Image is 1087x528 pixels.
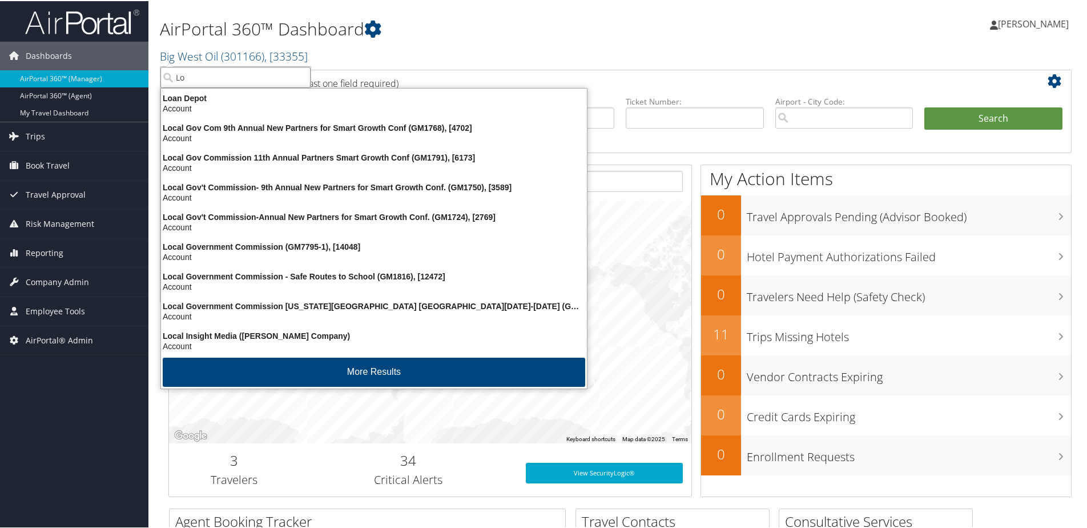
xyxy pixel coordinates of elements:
div: Account [154,191,594,202]
h2: 0 [701,203,741,223]
h3: Critical Alerts [308,471,509,487]
button: Keyboard shortcuts [566,434,615,442]
h3: Vendor Contracts Expiring [747,362,1071,384]
div: Account [154,162,594,172]
button: Search [924,106,1062,129]
a: 0Travelers Need Help (Safety Check) [701,274,1071,314]
h3: Hotel Payment Authorizations Failed [747,242,1071,264]
h2: 11 [701,323,741,343]
h2: 0 [701,243,741,263]
h3: Enrollment Requests [747,442,1071,464]
div: Local Insight Media ([PERSON_NAME] Company) [154,330,594,340]
span: Book Travel [26,150,70,179]
span: (at least one field required) [289,76,398,89]
span: Reporting [26,238,63,266]
a: View SecurityLogic® [526,462,683,482]
span: Map data ©2025 [622,435,665,441]
h2: 0 [701,363,741,383]
a: 0Enrollment Requests [701,434,1071,474]
div: Account [154,221,594,231]
button: More Results [163,357,585,386]
a: Big West Oil [160,47,308,63]
img: Google [172,427,210,442]
h2: 0 [701,443,741,463]
div: Loan Depot [154,92,594,102]
div: Local Government Commission - Safe Routes to School (GM1816), [12472] [154,270,594,281]
span: Travel Approval [26,179,86,208]
a: [PERSON_NAME] [990,6,1080,40]
h1: My Action Items [701,166,1071,190]
span: Dashboards [26,41,72,69]
h3: Travelers Need Help (Safety Check) [747,282,1071,304]
span: AirPortal® Admin [26,325,93,354]
div: Account [154,340,594,350]
a: 0Vendor Contracts Expiring [701,354,1071,394]
div: Account [154,102,594,113]
h3: Credit Cards Expiring [747,402,1071,424]
span: Company Admin [26,267,89,295]
div: Local Gov't Commission- 9th Annual New Partners for Smart Growth Conf. (GM1750), [3589] [154,181,594,191]
span: , [ 33355 ] [264,47,308,63]
h2: 0 [701,283,741,303]
h3: Travelers [178,471,291,487]
a: 0Credit Cards Expiring [701,394,1071,434]
div: Account [154,310,594,321]
h3: Trips Missing Hotels [747,322,1071,344]
div: Account [154,132,594,142]
div: Local Government Commission (GM7795-1), [14048] [154,241,594,251]
div: Account [154,281,594,291]
h2: 0 [701,403,741,423]
h2: 3 [178,450,291,469]
a: 11Trips Missing Hotels [701,314,1071,354]
div: Local Government Commission [US_STATE][GEOGRAPHIC_DATA] [GEOGRAPHIC_DATA][DATE]-[DATE] (GM1813), ... [154,300,594,310]
span: Employee Tools [26,296,85,325]
div: Local Gov Commission 11th Annual Partners Smart Growth Conf (GM1791), [6173] [154,151,594,162]
img: airportal-logo.png [25,7,139,34]
div: Local Gov't Commission-Annual New Partners for Smart Growth Conf. (GM1724), [2769] [154,211,594,221]
span: Trips [26,121,45,150]
span: [PERSON_NAME] [998,17,1069,29]
span: ( 301166 ) [221,47,264,63]
label: Airport - City Code: [775,95,913,106]
div: Local Gov Com 9th Annual New Partners for Smart Growth Conf (GM1768), [4702] [154,122,594,132]
span: Risk Management [26,209,94,237]
a: 0Hotel Payment Authorizations Failed [701,234,1071,274]
a: Terms (opens in new tab) [672,435,688,441]
h3: Travel Approvals Pending (Advisor Booked) [747,202,1071,224]
h2: Airtinerary Lookup [178,71,987,90]
div: Account [154,251,594,261]
h1: AirPortal 360™ Dashboard [160,16,774,40]
a: Open this area in Google Maps (opens a new window) [172,427,210,442]
a: 0Travel Approvals Pending (Advisor Booked) [701,194,1071,234]
label: Ticket Number: [626,95,764,106]
input: Search Accounts [160,66,311,87]
h2: 34 [308,450,509,469]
